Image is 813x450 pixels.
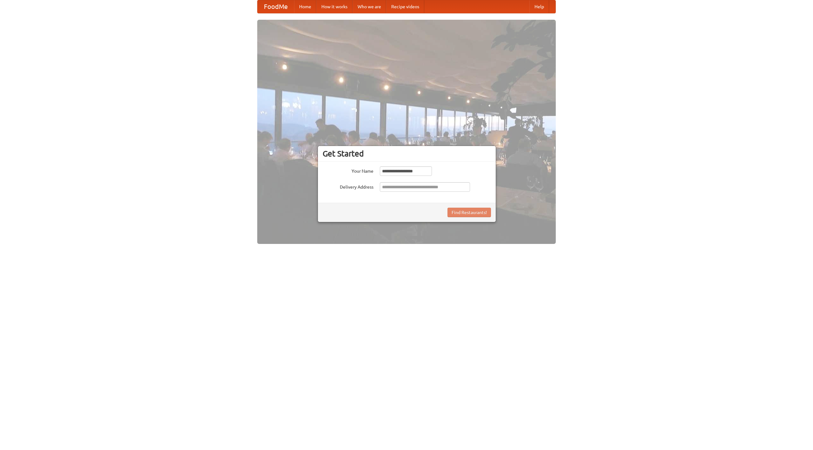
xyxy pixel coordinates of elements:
a: Recipe videos [386,0,424,13]
a: FoodMe [258,0,294,13]
h3: Get Started [323,149,491,158]
label: Your Name [323,166,373,174]
a: Who we are [353,0,386,13]
label: Delivery Address [323,182,373,190]
a: Help [529,0,549,13]
button: Find Restaurants! [447,208,491,217]
a: How it works [316,0,353,13]
a: Home [294,0,316,13]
